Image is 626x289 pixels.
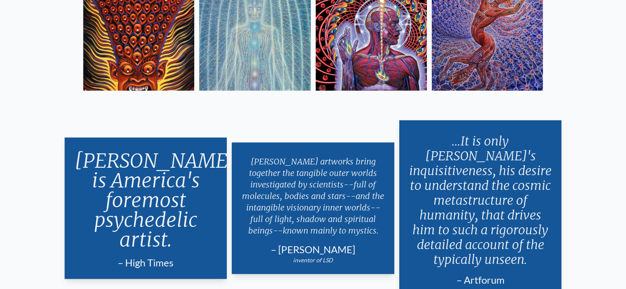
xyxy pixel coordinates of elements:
div: – [PERSON_NAME] [242,243,384,256]
p: [PERSON_NAME] is America's foremost psychedelic artist. [74,147,217,252]
p: [PERSON_NAME] artworks bring together the tangible outer worlds investigated by scientists--full ... [242,152,384,239]
div: – High Times [74,256,217,269]
p: ...It is only [PERSON_NAME]'s inquisitiveness, his desire to understand the cosmic metastructure ... [409,130,552,270]
div: – Artforum [409,273,552,286]
em: inventor of LSD [293,256,333,263]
